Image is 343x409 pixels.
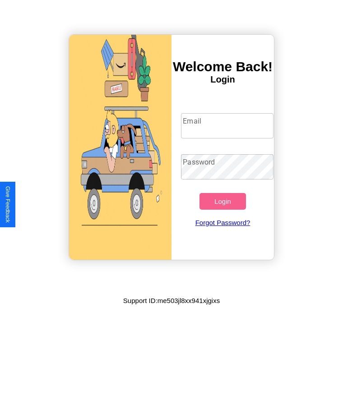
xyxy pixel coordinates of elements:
[171,59,274,74] h3: Welcome Back!
[171,74,274,85] h4: Login
[5,186,11,223] div: Give Feedback
[123,294,220,307] p: Support ID: me503jl8xx941xjgixs
[176,210,269,235] a: Forgot Password?
[199,193,246,210] button: Login
[69,35,171,260] img: gif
